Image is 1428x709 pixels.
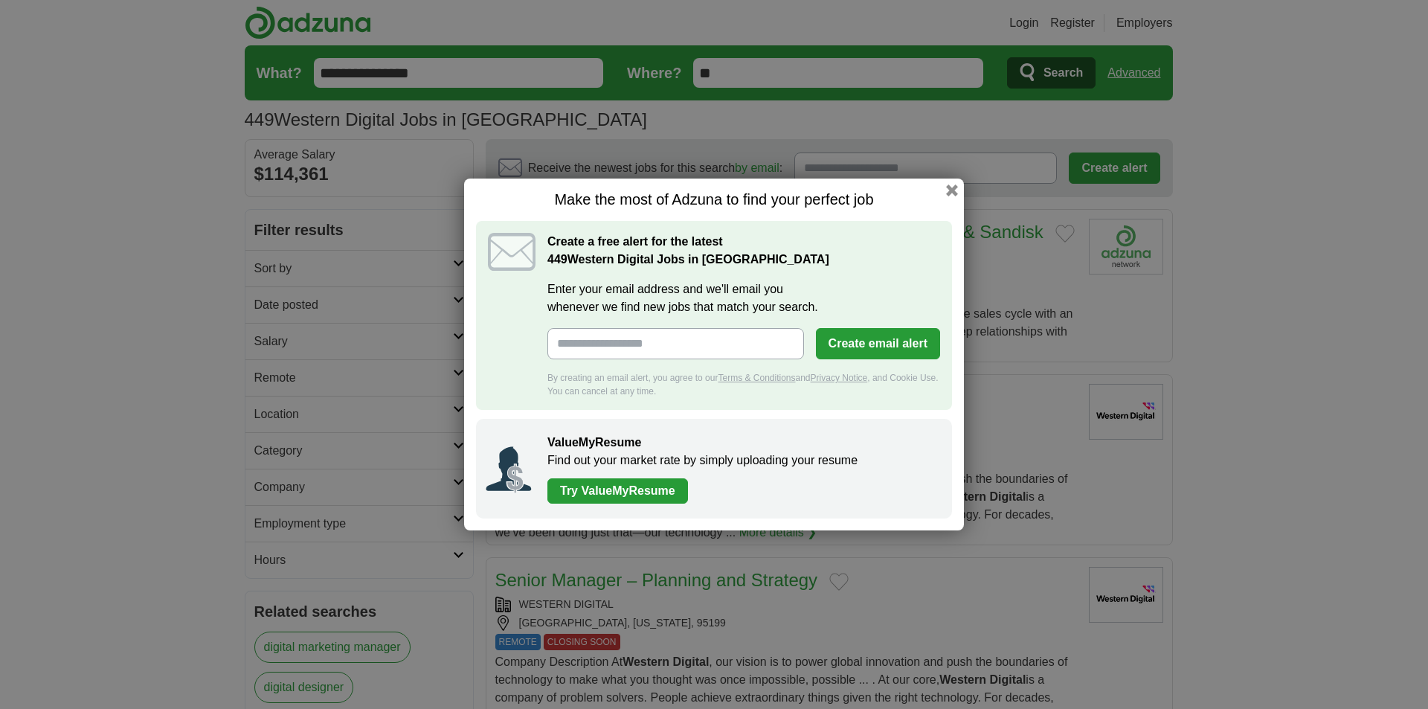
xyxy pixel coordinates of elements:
[718,373,795,383] a: Terms & Conditions
[476,190,952,209] h1: Make the most of Adzuna to find your perfect job
[547,478,688,504] a: Try ValueMyResume
[816,328,940,359] button: Create email alert
[547,233,940,269] h2: Create a free alert for the latest
[547,280,940,316] label: Enter your email address and we'll email you whenever we find new jobs that match your search.
[547,251,567,269] span: 449
[547,452,937,469] p: Find out your market rate by simply uploading your resume
[811,373,868,383] a: Privacy Notice
[547,371,940,398] div: By creating an email alert, you agree to our and , and Cookie Use. You can cancel at any time.
[547,253,829,266] strong: Western Digital Jobs in [GEOGRAPHIC_DATA]
[488,233,535,271] img: icon_email.svg
[547,434,937,452] h2: ValueMyResume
